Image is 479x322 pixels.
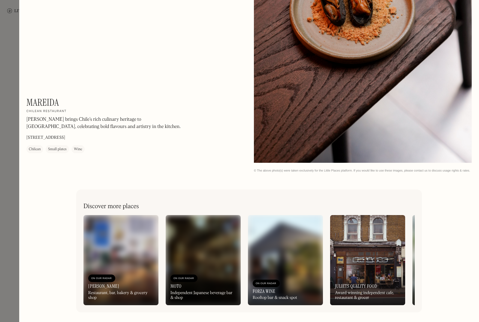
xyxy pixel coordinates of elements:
div: On Our Radar [173,275,194,281]
h2: Discover more places [83,203,139,210]
a: Juliets Quality FoodAward winning independent cafe, restaurant & grocer [330,215,405,305]
div: Small plates [48,146,67,152]
p: [STREET_ADDRESS] [26,135,65,141]
div: Restaurant, bar, bakery & grocery shop [88,290,154,301]
a: On Our RadarForza WineRooftop bar & snack spot [248,215,323,305]
h3: Juliets Quality Food [335,283,377,289]
div: On Our Radar [256,281,277,287]
a: On Our Radar[PERSON_NAME]Restaurant, bar, bakery & grocery shop [83,215,158,305]
h3: Moto [170,283,182,289]
h1: Mareida [26,97,59,108]
div: On Our Radar [91,275,112,281]
div: Chilean [29,146,41,152]
div: Wine [74,146,82,152]
a: On Our RadarMotoIndependent Japanese beverage bar & shop [166,215,241,305]
div: Award winning independent cafe, restaurant & grocer [335,290,400,301]
div: © The above photo(s) were taken exclusively for the Little Places platform. If you would like to ... [254,169,472,173]
div: Rooftop bar & snack spot [253,295,297,300]
p: [PERSON_NAME] brings Chile’s rich culinary heritage to [GEOGRAPHIC_DATA], celebrating bold flavou... [26,116,188,130]
div: Independent Japanese beverage bar & shop [170,290,236,301]
h3: [PERSON_NAME] [88,283,119,289]
h2: Chilean restaurant [26,109,67,114]
h3: Forza Wine [253,288,275,294]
